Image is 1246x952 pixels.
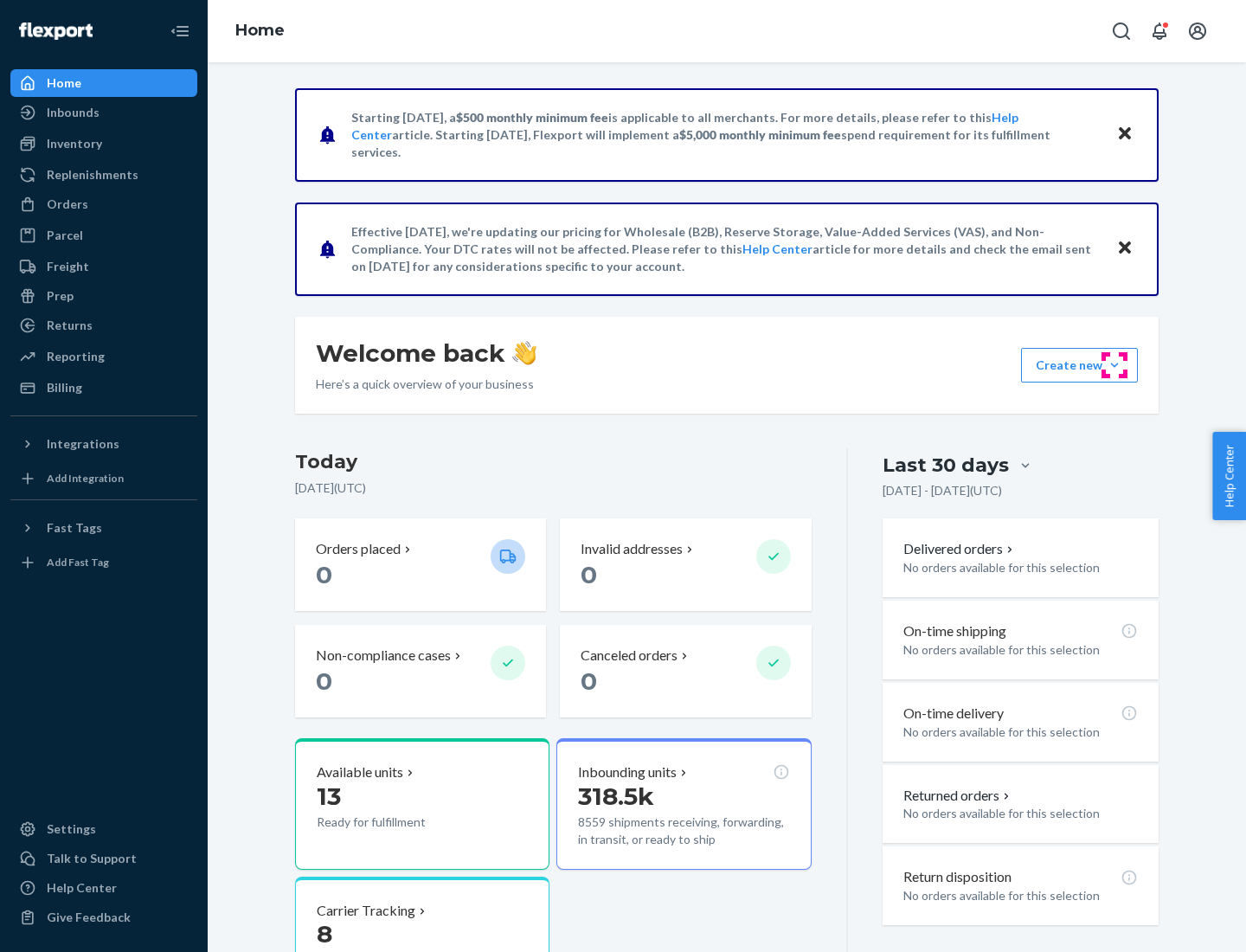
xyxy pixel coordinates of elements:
[47,850,137,867] div: Talk to Support
[10,190,197,218] a: Orders
[1212,432,1246,520] button: Help Center
[883,452,1009,479] div: Last 30 days
[295,738,549,870] button: Available units13Ready for fulfillment
[10,430,197,458] button: Integrations
[10,253,197,280] a: Freight
[317,919,332,949] span: 8
[903,805,1138,822] p: No orders available for this selection
[512,341,536,365] img: hand-wave emoji
[19,23,93,40] img: Flexport logo
[235,21,285,40] a: Home
[10,222,197,249] a: Parcel
[10,874,197,902] a: Help Center
[295,625,546,717] button: Non-compliance cases 0
[10,904,197,931] button: Give Feedback
[903,641,1138,659] p: No orders available for this selection
[560,518,811,611] button: Invalid addresses 0
[10,514,197,542] button: Fast Tags
[578,762,677,782] p: Inbounding units
[316,539,401,559] p: Orders placed
[581,666,597,696] span: 0
[578,814,789,848] p: 8559 shipments receiving, forwarding, in transit, or ready to ship
[1114,122,1136,147] button: Close
[47,287,74,305] div: Prep
[295,448,812,476] h3: Today
[10,161,197,189] a: Replenishments
[47,135,102,152] div: Inventory
[47,879,117,897] div: Help Center
[47,909,131,926] div: Give Feedback
[47,555,109,569] div: Add Fast Tag
[351,109,1100,161] p: Starting [DATE], a is applicable to all merchants. For more details, please refer to this article...
[351,223,1100,275] p: Effective [DATE], we're updating our pricing for Wholesale (B2B), Reserve Storage, Value-Added Se...
[295,518,546,611] button: Orders placed 0
[581,560,597,589] span: 0
[317,901,415,921] p: Carrier Tracking
[581,646,678,666] p: Canceled orders
[903,559,1138,576] p: No orders available for this selection
[317,762,403,782] p: Available units
[316,338,536,369] h1: Welcome back
[1021,348,1138,383] button: Create new
[679,127,841,142] span: $5,000 monthly minimum fee
[10,845,197,872] a: Talk to Support
[317,782,341,811] span: 13
[316,376,536,393] p: Here’s a quick overview of your business
[10,282,197,310] a: Prep
[1142,14,1177,48] button: Open notifications
[47,820,96,838] div: Settings
[47,317,93,334] div: Returns
[10,815,197,843] a: Settings
[10,69,197,97] a: Home
[316,560,332,589] span: 0
[903,621,1006,641] p: On-time shipping
[47,379,82,396] div: Billing
[222,6,299,56] ol: breadcrumbs
[47,435,119,453] div: Integrations
[10,130,197,158] a: Inventory
[456,110,608,125] span: $500 monthly minimum fee
[163,14,197,48] button: Close Navigation
[903,887,1138,904] p: No orders available for this selection
[903,724,1138,741] p: No orders available for this selection
[317,814,477,831] p: Ready for fulfillment
[47,348,105,365] div: Reporting
[903,786,1013,806] button: Returned orders
[47,74,81,92] div: Home
[47,196,88,213] div: Orders
[10,465,197,492] a: Add Integration
[1180,14,1215,48] button: Open account menu
[1104,14,1139,48] button: Open Search Box
[10,343,197,370] a: Reporting
[47,519,102,537] div: Fast Tags
[903,867,1012,887] p: Return disposition
[295,479,812,497] p: [DATE] ( UTC )
[742,241,812,256] a: Help Center
[10,549,197,576] a: Add Fast Tag
[47,104,100,121] div: Inbounds
[47,258,89,275] div: Freight
[903,539,1017,559] button: Delivered orders
[316,666,332,696] span: 0
[10,312,197,339] a: Returns
[1114,236,1136,261] button: Close
[883,482,1002,499] p: [DATE] - [DATE] ( UTC )
[10,374,197,402] a: Billing
[10,99,197,126] a: Inbounds
[47,471,124,486] div: Add Integration
[903,704,1004,724] p: On-time delivery
[556,738,811,870] button: Inbounding units318.5k8559 shipments receiving, forwarding, in transit, or ready to ship
[560,625,811,717] button: Canceled orders 0
[47,166,138,183] div: Replenishments
[316,646,451,666] p: Non-compliance cases
[47,227,83,244] div: Parcel
[578,782,654,811] span: 318.5k
[581,539,683,559] p: Invalid addresses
